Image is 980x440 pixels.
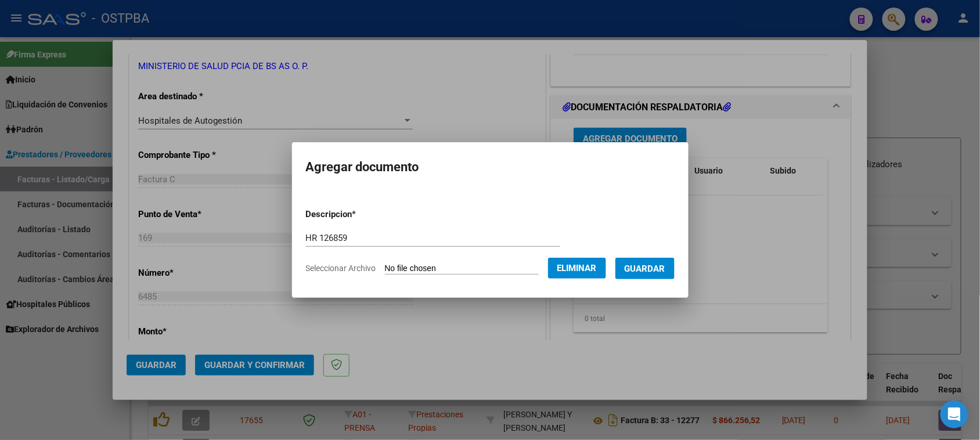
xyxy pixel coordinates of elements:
p: Descripcion [306,208,417,221]
span: Seleccionar Archivo [306,264,376,273]
span: Eliminar [557,263,597,273]
button: Guardar [615,258,675,279]
h2: Agregar documento [306,156,675,178]
div: Open Intercom Messenger [941,401,968,428]
button: Eliminar [548,258,606,279]
span: Guardar [625,264,665,274]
